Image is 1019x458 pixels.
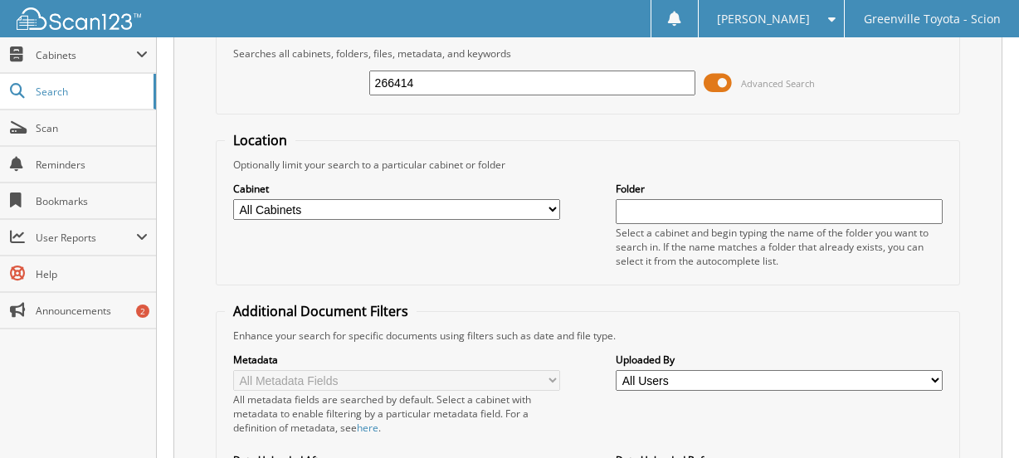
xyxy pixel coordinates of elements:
label: Folder [616,182,943,196]
a: here [357,421,378,435]
span: Advanced Search [741,77,815,90]
span: Bookmarks [36,194,148,208]
div: Enhance your search for specific documents using filters such as date and file type. [225,329,951,343]
span: Help [36,267,148,281]
span: Reminders [36,158,148,172]
label: Uploaded By [616,353,943,367]
span: User Reports [36,231,136,245]
span: Announcements [36,304,148,318]
span: Greenville Toyota - Scion [864,14,1001,24]
div: Searches all cabinets, folders, files, metadata, and keywords [225,46,951,61]
div: Optionally limit your search to a particular cabinet or folder [225,158,951,172]
label: Cabinet [233,182,560,196]
span: [PERSON_NAME] [717,14,810,24]
div: All metadata fields are searched by default. Select a cabinet with metadata to enable filtering b... [233,392,560,435]
img: scan123-logo-white.svg [17,7,141,30]
span: Scan [36,121,148,135]
iframe: Chat Widget [936,378,1019,458]
span: Search [36,85,145,99]
legend: Additional Document Filters [225,302,417,320]
legend: Location [225,131,295,149]
div: Select a cabinet and begin typing the name of the folder you want to search in. If the name match... [616,226,943,268]
span: Cabinets [36,48,136,62]
div: 2 [136,305,149,318]
label: Metadata [233,353,560,367]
